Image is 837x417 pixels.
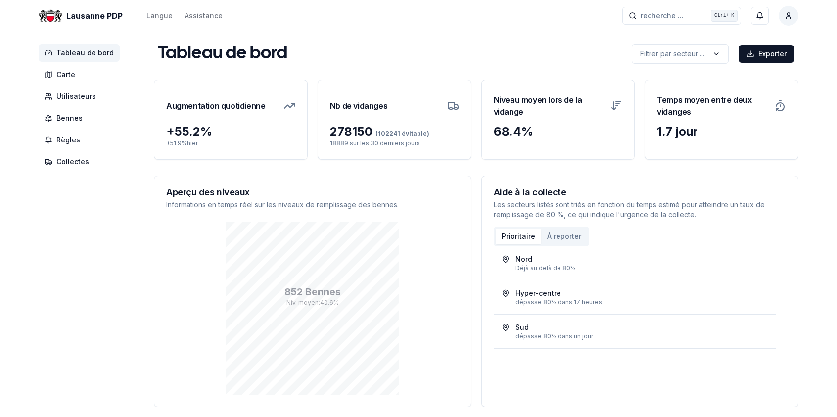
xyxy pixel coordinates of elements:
div: Sud [515,323,529,332]
h1: Tableau de bord [158,44,287,64]
a: Suddépasse 80% dans un jour [502,323,769,340]
div: Hyper-centre [515,288,561,298]
button: label [632,44,729,64]
p: + 51.9 % hier [166,139,295,147]
div: dépasse 80% dans un jour [515,332,769,340]
button: Langue [146,10,173,22]
a: Hyper-centredépasse 80% dans 17 heures [502,288,769,306]
h3: Augmentation quotidienne [166,92,265,120]
span: Bennes [56,113,83,123]
button: recherche ...Ctrl+K [622,7,741,25]
a: NordDéjà au delà de 80% [502,254,769,272]
span: Tableau de bord [56,48,114,58]
span: Collectes [56,157,89,167]
h3: Nb de vidanges [330,92,387,120]
div: dépasse 80% dans 17 heures [515,298,769,306]
a: Carte [39,66,124,84]
span: (102241 évitable) [372,130,429,137]
span: Utilisateurs [56,92,96,101]
p: Filtrer par secteur ... [640,49,704,59]
span: recherche ... [641,11,684,21]
div: + 55.2 % [166,124,295,139]
a: Règles [39,131,124,149]
a: Utilisateurs [39,88,124,105]
a: Collectes [39,153,124,171]
div: 68.4 % [494,124,623,139]
h3: Aperçu des niveaux [166,188,459,197]
p: 18889 sur les 30 derniers jours [330,139,459,147]
div: Langue [146,11,173,21]
a: Lausanne PDP [39,10,127,22]
button: À reporter [541,229,587,244]
img: Lausanne PDP Logo [39,4,62,28]
a: Assistance [185,10,223,22]
h3: Temps moyen entre deux vidanges [657,92,768,120]
a: Tableau de bord [39,44,124,62]
a: Bennes [39,109,124,127]
h3: Niveau moyen lors de la vidange [494,92,605,120]
p: Les secteurs listés sont triés en fonction du temps estimé pour atteindre un taux de remplissage ... [494,200,787,220]
button: Exporter [739,45,794,63]
span: Règles [56,135,80,145]
button: Prioritaire [496,229,541,244]
div: Déjà au delà de 80% [515,264,769,272]
span: Lausanne PDP [66,10,123,22]
div: 278150 [330,124,459,139]
div: 1.7 jour [657,124,786,139]
p: Informations en temps réel sur les niveaux de remplissage des bennes. [166,200,459,210]
span: Carte [56,70,75,80]
div: Nord [515,254,532,264]
h3: Aide à la collecte [494,188,787,197]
